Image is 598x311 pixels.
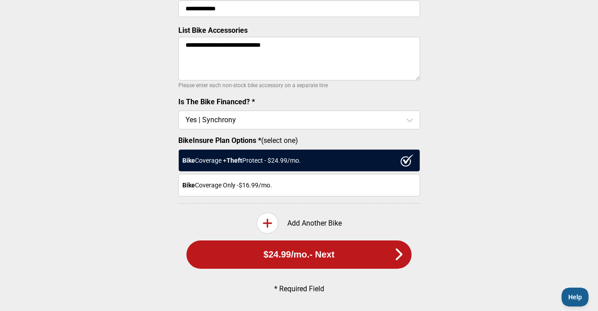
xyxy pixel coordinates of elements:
strong: Bike [182,182,195,189]
label: List Bike Accessories [178,26,248,35]
div: Coverage + Protect - $ 24.99 /mo. [178,149,420,172]
iframe: Toggle Customer Support [562,288,589,307]
label: Is The Bike Financed? * [178,98,255,106]
strong: Bike [182,157,195,164]
strong: BikeInsure Plan Options * [178,136,261,145]
p: * Required Field [193,284,405,293]
div: Coverage Only - $16.99 /mo. [178,174,420,196]
div: Add Another Bike [178,213,420,234]
span: /mo. [291,249,309,260]
strong: Theft [227,157,242,164]
p: Please enter each non-stock bike accessory on a separate line [178,80,420,91]
button: $24.99/mo.- Next [186,240,412,269]
img: ux1sgP1Haf775SAghJI38DyDlYP+32lKFAAAAAElFTkSuQmCC [400,154,414,167]
label: (select one) [178,136,420,145]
